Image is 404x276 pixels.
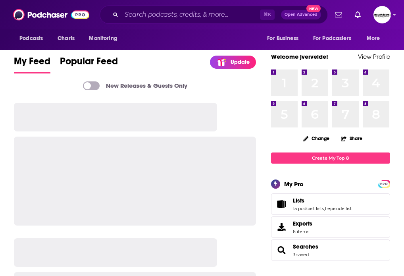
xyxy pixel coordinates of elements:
[293,229,312,234] span: 6 items
[293,220,312,227] span: Exports
[281,10,321,19] button: Open AdvancedNew
[60,55,118,73] a: Popular Feed
[52,31,79,46] a: Charts
[284,180,304,188] div: My Pro
[262,31,308,46] button: open menu
[373,6,391,23] button: Show profile menu
[13,7,89,22] img: Podchaser - Follow, Share and Rate Podcasts
[361,31,390,46] button: open menu
[231,59,250,66] p: Update
[308,31,363,46] button: open menu
[267,33,298,44] span: For Business
[379,181,389,187] span: PRO
[293,243,318,250] a: Searches
[14,55,50,72] span: My Feed
[58,33,75,44] span: Charts
[367,33,380,44] span: More
[271,193,390,215] span: Lists
[14,31,53,46] button: open menu
[306,5,321,12] span: New
[313,33,351,44] span: For Podcasters
[325,206,352,211] a: 1 episode list
[60,55,118,72] span: Popular Feed
[293,252,309,257] a: 3 saved
[89,33,117,44] span: Monitoring
[271,53,328,60] a: Welcome jvervelde!
[332,8,345,21] a: Show notifications dropdown
[121,8,260,21] input: Search podcasts, credits, & more...
[271,239,390,261] span: Searches
[293,206,324,211] a: 15 podcast lists
[274,199,290,210] a: Lists
[358,53,390,60] a: View Profile
[341,131,363,146] button: Share
[285,13,317,17] span: Open Advanced
[260,10,275,20] span: ⌘ K
[14,55,50,73] a: My Feed
[19,33,43,44] span: Podcasts
[83,31,127,46] button: open menu
[210,56,256,69] a: Update
[293,197,304,204] span: Lists
[373,6,391,23] span: Logged in as jvervelde
[379,180,389,186] a: PRO
[100,6,328,24] div: Search podcasts, credits, & more...
[298,133,334,143] button: Change
[352,8,364,21] a: Show notifications dropdown
[373,6,391,23] img: User Profile
[293,197,352,204] a: Lists
[274,245,290,256] a: Searches
[274,222,290,233] span: Exports
[271,152,390,163] a: Create My Top 8
[271,216,390,238] a: Exports
[83,81,187,90] a: New Releases & Guests Only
